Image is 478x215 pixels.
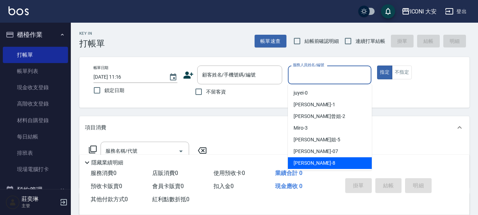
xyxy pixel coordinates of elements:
a: 每日結帳 [3,129,68,145]
button: 帳單速查 [255,35,286,48]
label: 服務人員姓名/編號 [293,62,324,68]
p: 主管 [22,203,58,209]
span: 業績合計 0 [275,170,302,176]
label: 帳單日期 [93,65,108,70]
h3: 打帳單 [79,39,105,49]
a: 高階收支登錄 [3,96,68,112]
span: [PERSON_NAME] -07 [294,148,338,155]
button: 指定 [377,66,392,79]
span: [PERSON_NAME] -1 [294,101,335,108]
span: 結帳前確認明細 [305,38,339,45]
button: 預約管理 [3,181,68,199]
h2: Key In [79,31,105,36]
span: 不留客資 [206,88,226,96]
img: Logo [8,6,29,15]
span: Miro -3 [294,124,308,132]
span: juyei -0 [294,89,308,97]
button: ICONI 大安 [399,4,440,19]
div: 項目消費 [79,116,470,139]
div: ICONI 大安 [410,7,437,16]
button: Open [175,146,187,157]
span: 使用預收卡 0 [214,170,245,176]
input: YYYY/MM/DD hh:mm [93,71,162,83]
p: 隱藏業績明細 [91,159,123,166]
span: 其他付款方式 0 [91,196,128,203]
button: save [381,4,395,18]
span: 店販消費 0 [152,170,178,176]
button: 櫃檯作業 [3,26,68,44]
span: [PERSON_NAME]曾姐 -2 [294,113,345,120]
a: 材料自購登錄 [3,112,68,129]
button: 不指定 [392,66,412,79]
span: [PERSON_NAME]姐 -5 [294,136,340,143]
span: 扣入金 0 [214,183,234,189]
span: 紅利點數折抵 0 [152,196,189,203]
button: Choose date, selected date is 2025-08-10 [165,69,182,86]
a: 帳單列表 [3,63,68,79]
span: [PERSON_NAME] -8 [294,159,335,167]
span: 鎖定日期 [104,87,124,94]
a: 現場電腦打卡 [3,161,68,177]
span: 服務消費 0 [91,170,116,176]
p: 項目消費 [85,124,106,131]
button: 登出 [442,5,470,18]
a: 現金收支登錄 [3,79,68,96]
span: 預收卡販賣 0 [91,183,122,189]
span: 會員卡販賣 0 [152,183,184,189]
h5: 莊奕琳 [22,196,58,203]
span: 現金應收 0 [275,183,302,189]
a: 打帳單 [3,47,68,63]
span: 連續打單結帳 [355,38,385,45]
img: Person [6,195,20,209]
a: 排班表 [3,145,68,161]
